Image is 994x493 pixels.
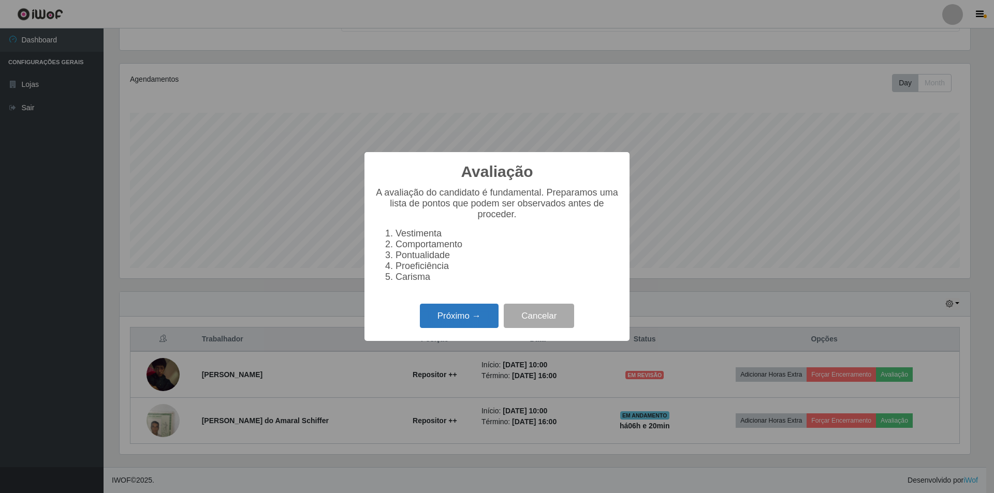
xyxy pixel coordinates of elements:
h2: Avaliação [461,162,533,181]
li: Vestimenta [396,228,619,239]
li: Comportamento [396,239,619,250]
p: A avaliação do candidato é fundamental. Preparamos uma lista de pontos que podem ser observados a... [375,187,619,220]
button: Próximo → [420,304,499,328]
li: Proeficiência [396,261,619,272]
li: Carisma [396,272,619,282]
li: Pontualidade [396,250,619,261]
button: Cancelar [504,304,574,328]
